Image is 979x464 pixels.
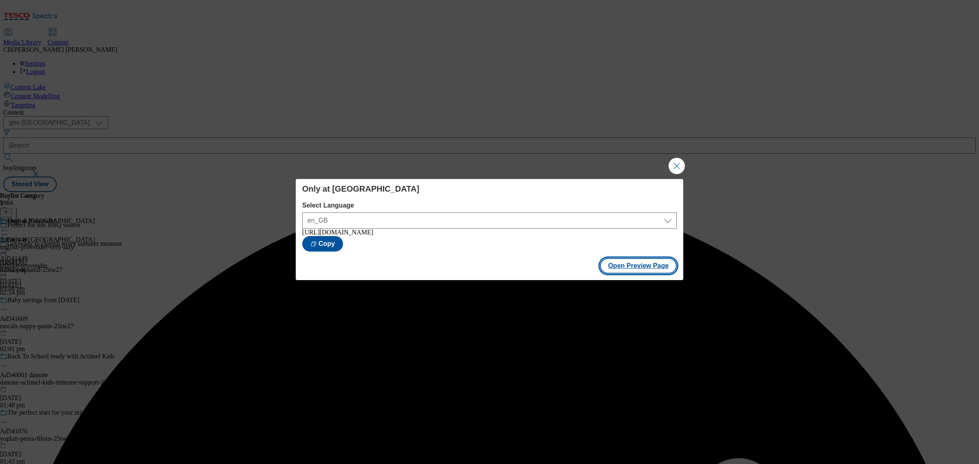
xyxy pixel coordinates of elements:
button: Open Preview Page [600,258,677,274]
label: Select Language [302,202,677,209]
button: Copy [302,236,343,252]
h4: Only at [GEOGRAPHIC_DATA] [302,184,677,194]
div: [URL][DOMAIN_NAME] [302,229,677,236]
div: Modal [296,179,683,280]
button: Close Modal [669,158,685,174]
